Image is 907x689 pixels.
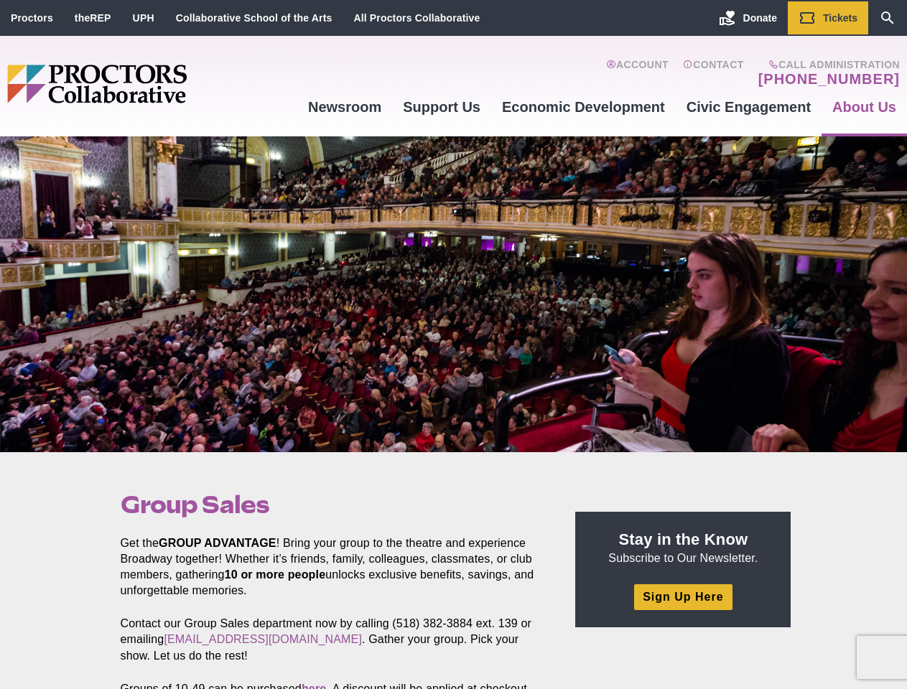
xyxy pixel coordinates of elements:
[176,12,332,24] a: Collaborative School of the Arts
[788,1,868,34] a: Tickets
[619,530,748,548] strong: Stay in the Know
[823,12,857,24] span: Tickets
[758,70,900,88] a: [PHONE_NUMBER]
[743,12,777,24] span: Donate
[353,12,480,24] a: All Proctors Collaborative
[7,65,297,103] img: Proctors logo
[133,12,154,24] a: UPH
[164,633,362,645] a: [EMAIL_ADDRESS][DOMAIN_NAME]
[683,59,744,88] a: Contact
[392,88,491,126] a: Support Us
[159,537,276,549] strong: GROUP ADVANTAGE
[11,12,53,24] a: Proctors
[606,59,669,88] a: Account
[75,12,111,24] a: theREP
[592,529,773,566] p: Subscribe to Our Newsletter.
[634,584,732,609] a: Sign Up Here
[297,88,392,126] a: Newsroom
[121,491,543,518] h1: Group Sales
[676,88,822,126] a: Civic Engagement
[868,1,907,34] a: Search
[491,88,676,126] a: Economic Development
[225,568,326,581] strong: 10 or more people
[708,1,788,34] a: Donate
[754,59,900,70] span: Call Administration
[822,88,907,126] a: About Us
[121,535,543,599] p: Get the ! Bring your group to the theatre and experience Broadway together! Whether it’s friends,...
[121,616,543,663] p: Contact our Group Sales department now by calling (518) 382-3884 ext. 139 or emailing . Gather yo...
